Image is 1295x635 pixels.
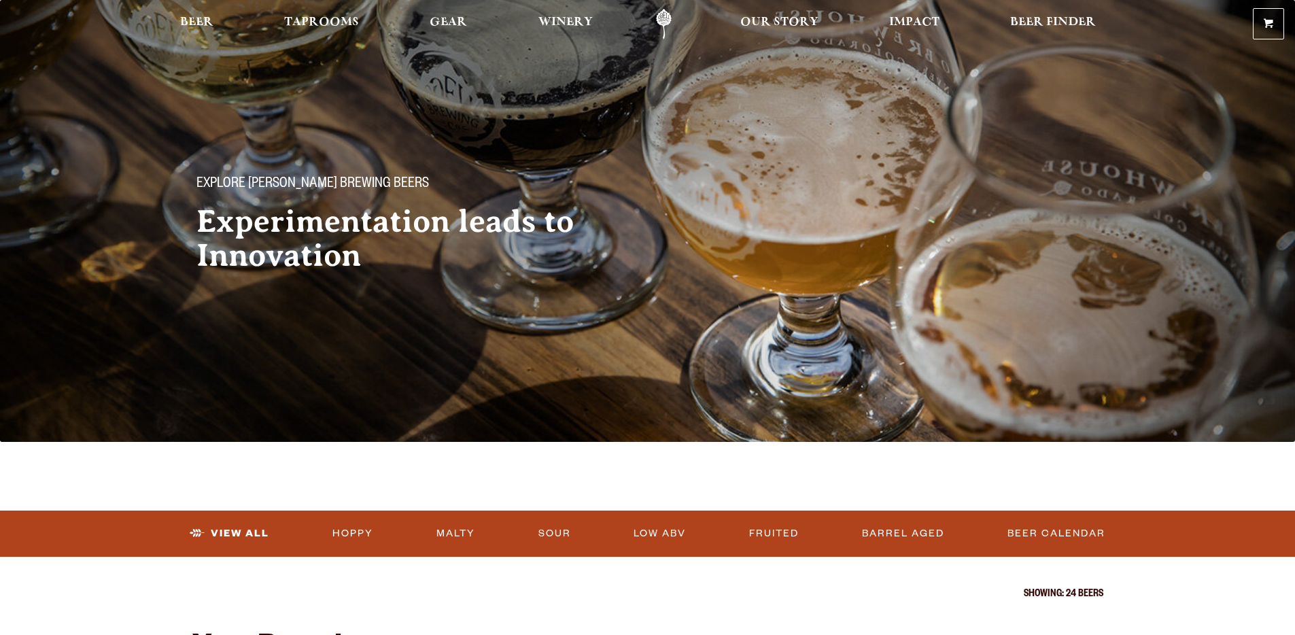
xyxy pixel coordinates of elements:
a: Malty [431,518,481,549]
a: Impact [880,9,948,39]
span: Explore [PERSON_NAME] Brewing Beers [196,176,429,194]
span: Beer [180,17,213,28]
a: Winery [530,9,602,39]
h2: Experimentation leads to Innovation [196,205,621,273]
a: Sour [533,518,576,549]
a: View All [184,518,275,549]
a: Beer [171,9,222,39]
span: Impact [889,17,939,28]
a: Fruited [744,518,804,549]
span: Beer Finder [1010,17,1096,28]
span: Taprooms [284,17,359,28]
span: Winery [538,17,593,28]
p: Showing: 24 Beers [192,589,1103,600]
a: Taprooms [275,9,368,39]
a: Beer Finder [1001,9,1105,39]
a: Barrel Aged [857,518,950,549]
span: Gear [430,17,467,28]
a: Gear [421,9,476,39]
span: Our Story [740,17,818,28]
a: Odell Home [638,9,689,39]
a: Our Story [731,9,827,39]
a: Low ABV [628,518,691,549]
a: Beer Calendar [1002,518,1111,549]
a: Hoppy [327,518,379,549]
